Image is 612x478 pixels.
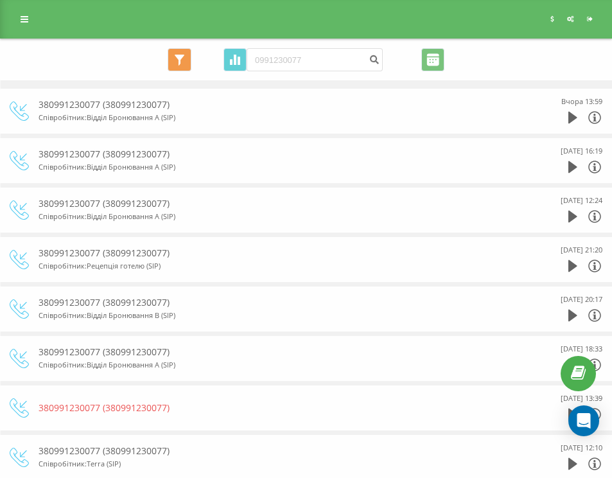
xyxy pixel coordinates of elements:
[39,98,519,111] div: 380991230077 (380991230077)
[39,346,519,358] div: 380991230077 (380991230077)
[561,95,602,108] div: Вчора 13:59
[39,445,519,457] div: 380991230077 (380991230077)
[561,392,602,405] div: [DATE] 13:39
[39,161,519,173] div: Співробітник : Відділ Бронювання A (SIP)
[39,358,519,371] div: Співробітник : Відділ Бронювання A (SIP)
[247,48,383,71] input: Пошук за номером
[561,293,602,306] div: [DATE] 20:17
[39,457,519,470] div: Співробітник : Terra (SIP)
[568,405,599,436] div: Open Intercom Messenger
[561,243,602,256] div: [DATE] 21:20
[39,148,519,161] div: 380991230077 (380991230077)
[561,441,602,454] div: [DATE] 12:10
[39,111,519,124] div: Співробітник : Відділ Бронювання A (SIP)
[561,194,602,207] div: [DATE] 12:24
[39,309,519,322] div: Співробітник : Відділ Бронювання B (SIP)
[39,402,519,414] div: 380991230077 (380991230077)
[39,197,519,210] div: 380991230077 (380991230077)
[561,145,602,157] div: [DATE] 16:19
[561,342,602,355] div: [DATE] 18:33
[39,260,519,272] div: Співробітник : Рецепція готелю (SIP)
[39,210,519,223] div: Співробітник : Відділ Бронювання A (SIP)
[39,296,519,309] div: 380991230077 (380991230077)
[39,247,519,260] div: 380991230077 (380991230077)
